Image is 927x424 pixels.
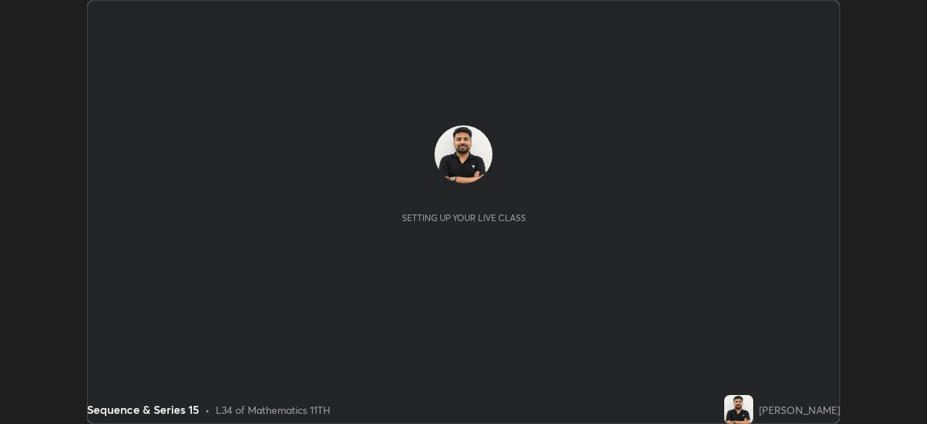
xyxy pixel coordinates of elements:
img: a9ba632262ef428287db51fe8869eec0.jpg [435,125,492,183]
div: [PERSON_NAME] [759,402,840,417]
div: • [205,402,210,417]
div: Setting up your live class [402,212,526,223]
div: Sequence & Series 15 [87,401,199,418]
img: a9ba632262ef428287db51fe8869eec0.jpg [724,395,753,424]
div: L34 of Mathematics 11TH [216,402,330,417]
